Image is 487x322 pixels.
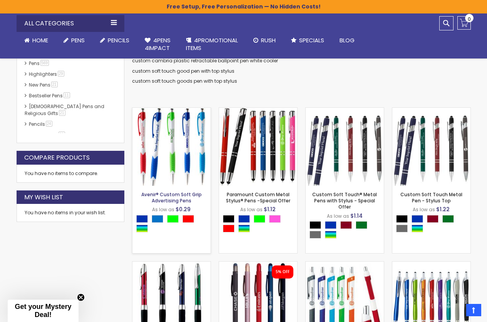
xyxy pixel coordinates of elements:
[350,212,363,220] span: $1.14
[71,36,85,44] span: Pens
[356,221,367,229] div: Green
[25,103,104,117] a: [DEMOGRAPHIC_DATA] Pens and Religious Gifts21
[108,36,129,44] span: Pencils
[32,36,48,44] span: Home
[340,221,352,229] div: Burgundy
[261,36,276,44] span: Rush
[141,191,202,204] a: Avenir® Custom Soft Grip Advertising Pens
[59,132,65,137] span: 11
[136,215,211,234] div: Select A Color
[325,221,336,229] div: Blue
[269,215,281,223] div: Pink
[400,191,462,204] a: Custom Soft Touch Metal Pen - Stylus Top
[310,221,321,229] div: Black
[299,36,324,44] span: Specials
[137,32,178,57] a: 4Pens4impact
[264,205,276,213] span: $1.12
[27,71,67,77] a: Highlighters29
[152,206,174,213] span: As low as
[92,32,137,49] a: Pencils
[56,32,92,49] a: Pens
[413,206,435,213] span: As low as
[312,191,377,210] a: Custom Soft Touch® Metal Pens with Stylus - Special Offer
[132,78,237,84] a: custom soft touch goods pen with top stylus
[310,231,321,239] div: Grey
[15,303,71,319] span: Get your Mystery Deal!
[238,215,250,223] div: Blue
[219,107,297,114] a: Paramount Custom Metal Stylus® Pens -Special Offer
[332,32,362,49] a: Blog
[51,82,58,87] span: 21
[396,215,470,234] div: Select A Color
[223,215,297,234] div: Select A Color
[152,215,163,223] div: Blue Light
[17,165,124,183] div: You have no items to compare.
[27,60,52,67] a: Pens569
[325,231,336,239] div: Assorted
[27,121,55,127] a: Pencils24
[27,92,73,99] a: Bestseller Pens11
[27,82,60,88] a: New Pens21
[59,110,65,116] span: 21
[392,108,470,186] img: Custom Soft Touch Metal Pen - Stylus Top
[306,107,384,114] a: Custom Soft Touch® Metal Pens with Stylus - Special Offer
[77,294,85,301] button: Close teaser
[223,215,234,223] div: Black
[306,108,384,186] img: Custom Soft Touch® Metal Pens with Stylus - Special Offer
[412,215,423,223] div: Blue
[276,269,290,275] div: 5% OFF
[219,108,297,186] img: Paramount Custom Metal Stylus® Pens -Special Offer
[145,36,171,52] span: 4Pens 4impact
[25,210,116,216] div: You have no items in your wish list.
[396,215,408,223] div: Black
[254,215,265,223] div: Lime Green
[340,36,355,44] span: Blog
[412,225,423,232] div: Assorted
[64,92,70,98] span: 11
[396,225,408,232] div: Grey
[176,205,191,213] span: $0.29
[226,191,290,204] a: Paramount Custom Metal Stylus® Pens -Special Offer
[24,193,63,202] strong: My Wish List
[468,15,471,23] span: 0
[246,32,283,49] a: Rush
[442,215,454,223] div: Green
[17,15,124,32] div: All Categories
[310,221,384,240] div: Select A Color
[132,261,211,268] a: Jupiter Twist Action Ballpoint Soft Grip Pen with Chrome Accents
[427,215,438,223] div: Burgundy
[466,304,481,316] a: Top
[392,107,470,114] a: Custom Soft Touch Metal Pen - Stylus Top
[24,153,90,162] strong: Compare Products
[178,32,246,57] a: 4PROMOTIONALITEMS
[136,215,148,223] div: Blue
[306,261,384,268] a: BIC® Rize Grip Pen
[136,225,148,232] div: Assorted
[457,16,471,30] a: 0
[132,57,278,64] a: custom cambria plastic retractable ballpoint pen white cooler
[223,225,234,232] div: Red
[240,206,263,213] span: As low as
[17,32,56,49] a: Home
[219,261,297,268] a: Custom Recycled Fleetwood MonoChrome Stylus Satin Soft Touch Gel Pen
[132,68,234,74] a: custom soft touch good pen with top stylus
[436,205,450,213] span: $1.22
[132,108,211,186] img: Avenir® Custom Soft Grip Advertising Pens
[283,32,332,49] a: Specials
[182,215,194,223] div: Red
[327,213,349,219] span: As low as
[238,225,250,232] div: Assorted
[167,215,179,223] div: Lime Green
[58,71,64,77] span: 29
[186,36,238,52] span: 4PROMOTIONAL ITEMS
[27,132,68,138] a: hp-featured11
[392,261,470,268] a: Stiletto Advertising Stylus Pens - Special Offer
[132,107,211,114] a: Avenir® Custom Soft Grip Advertising Pens
[8,300,79,322] div: Get your Mystery Deal!Close teaser
[40,60,49,66] span: 569
[46,121,52,127] span: 24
